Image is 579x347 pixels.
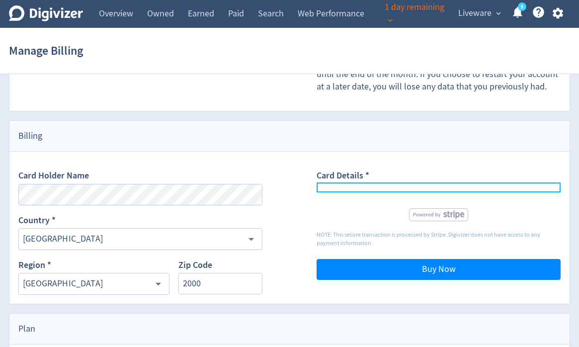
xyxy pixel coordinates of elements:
[317,259,561,280] button: Buy Now
[178,259,212,273] label: Zip Code
[9,35,83,67] h1: Manage Billing
[422,265,456,274] span: Buy Now
[9,314,570,345] div: Plan
[317,170,369,183] label: Card Details *
[521,3,523,10] text: 5
[317,231,561,248] p: NOTE: This secure transaction is processed by Stripe. Digivizer does not have access to any payme...
[458,5,492,21] span: Liveware
[385,1,444,13] span: 1 day remaining
[244,231,259,247] button: Open
[18,259,51,273] label: Region *
[18,170,89,183] label: Card Holder Name
[9,121,570,152] div: Billing
[317,183,560,192] iframe: Secure card payment input frame
[494,9,503,18] span: expand_more
[455,5,503,21] button: Liveware
[518,2,526,11] a: 5
[18,214,56,228] label: Country *
[151,276,166,291] button: Open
